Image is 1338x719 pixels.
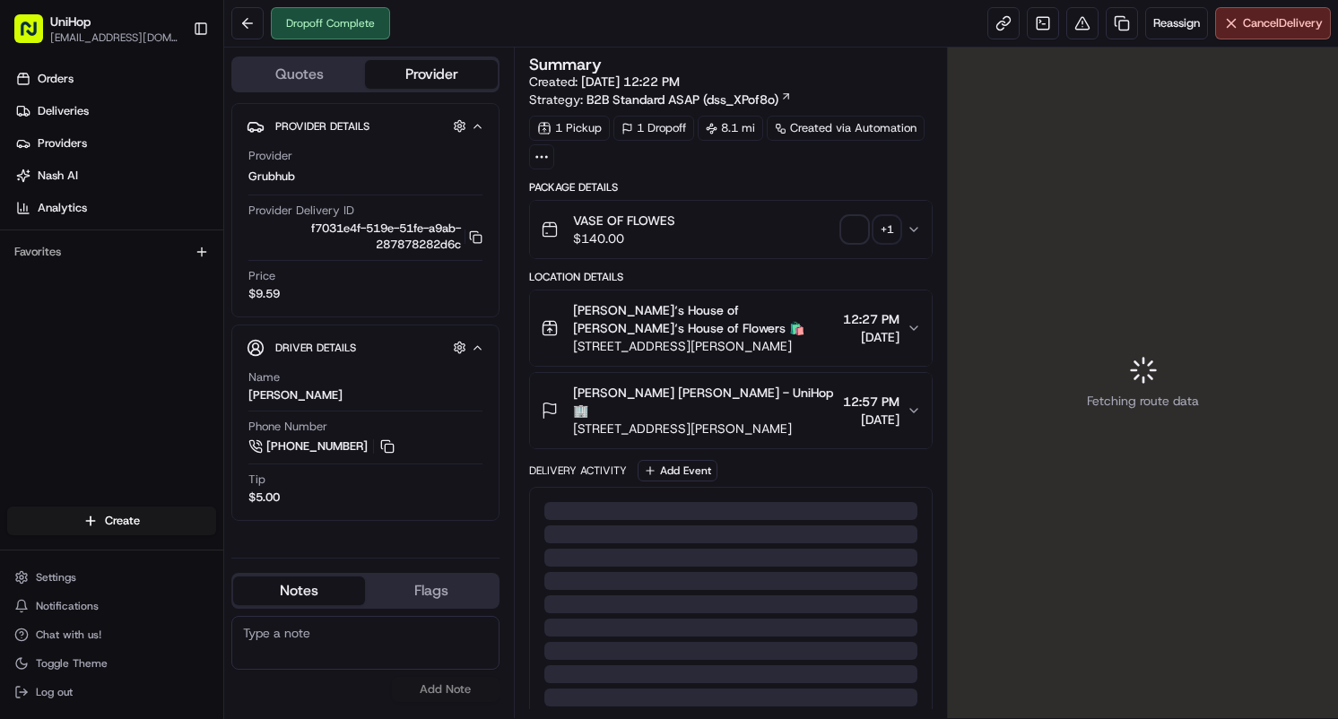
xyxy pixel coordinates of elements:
[529,270,933,284] div: Location Details
[638,460,717,481] button: Add Event
[7,593,216,619] button: Notifications
[529,463,627,478] div: Delivery Activity
[248,437,397,456] a: [PHONE_NUMBER]
[248,286,280,302] span: $9.59
[1145,7,1208,39] button: Reassign
[530,290,932,366] button: [PERSON_NAME]‘s House of [PERSON_NAME]‘s House of Flowers 🛍️[STREET_ADDRESS][PERSON_NAME]12:27 PM...
[105,513,140,529] span: Create
[365,576,497,605] button: Flags
[843,328,899,346] span: [DATE]
[529,180,933,195] div: Package Details
[573,384,836,420] span: [PERSON_NAME] [PERSON_NAME] - UniHop 🏢
[7,7,186,50] button: UniHop[EMAIL_ADDRESS][DOMAIN_NAME]
[7,507,216,535] button: Create
[573,230,675,247] span: $140.00
[843,393,899,411] span: 12:57 PM
[38,200,87,216] span: Analytics
[7,680,216,705] button: Log out
[365,60,497,89] button: Provider
[7,97,223,126] a: Deliveries
[573,212,675,230] span: VASE OF FLOWES
[36,628,101,642] span: Chat with us!
[1243,15,1323,31] span: Cancel Delivery
[248,148,292,164] span: Provider
[1153,15,1200,31] span: Reassign
[248,387,343,403] div: [PERSON_NAME]
[529,91,792,108] div: Strategy:
[266,438,368,455] span: [PHONE_NUMBER]
[50,13,91,30] button: UniHop
[36,599,99,613] span: Notifications
[7,238,216,266] div: Favorites
[7,129,223,158] a: Providers
[36,685,73,699] span: Log out
[7,65,223,93] a: Orders
[233,60,365,89] button: Quotes
[275,341,356,355] span: Driver Details
[7,651,216,676] button: Toggle Theme
[38,71,74,87] span: Orders
[613,116,694,141] div: 1 Dropoff
[248,489,280,506] div: $5.00
[7,622,216,647] button: Chat with us!
[7,565,216,590] button: Settings
[36,656,108,671] span: Toggle Theme
[586,91,792,108] a: B2B Standard ASAP (dss_XPof8o)
[581,74,680,90] span: [DATE] 12:22 PM
[38,168,78,184] span: Nash AI
[248,369,280,385] span: Name
[529,56,602,73] h3: Summary
[529,73,680,91] span: Created:
[767,116,925,141] a: Created via Automation
[698,116,763,141] div: 8.1 mi
[586,91,778,108] span: B2B Standard ASAP (dss_XPof8o)
[530,201,932,258] button: VASE OF FLOWES$140.00+1
[38,103,89,119] span: Deliveries
[248,268,275,284] span: Price
[247,333,484,362] button: Driver Details
[7,194,223,222] a: Analytics
[1215,7,1331,39] button: CancelDelivery
[874,217,899,242] div: + 1
[573,337,836,355] span: [STREET_ADDRESS][PERSON_NAME]
[36,570,76,585] span: Settings
[247,111,484,141] button: Provider Details
[842,217,899,242] button: +1
[843,310,899,328] span: 12:27 PM
[573,420,836,437] span: [STREET_ADDRESS][PERSON_NAME]
[248,221,482,253] button: f7031e4f-519e-51fe-a9ab-287878282d6c
[248,472,265,488] span: Tip
[248,419,327,435] span: Phone Number
[843,411,899,429] span: [DATE]
[1087,392,1199,410] span: Fetching route data
[50,30,178,45] button: [EMAIL_ADDRESS][DOMAIN_NAME]
[529,116,610,141] div: 1 Pickup
[7,161,223,190] a: Nash AI
[573,301,836,337] span: [PERSON_NAME]‘s House of [PERSON_NAME]‘s House of Flowers 🛍️
[275,119,369,134] span: Provider Details
[248,169,295,185] span: Grubhub
[248,203,354,219] span: Provider Delivery ID
[233,576,365,605] button: Notes
[38,135,87,152] span: Providers
[530,373,932,448] button: [PERSON_NAME] [PERSON_NAME] - UniHop 🏢[STREET_ADDRESS][PERSON_NAME]12:57 PM[DATE]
